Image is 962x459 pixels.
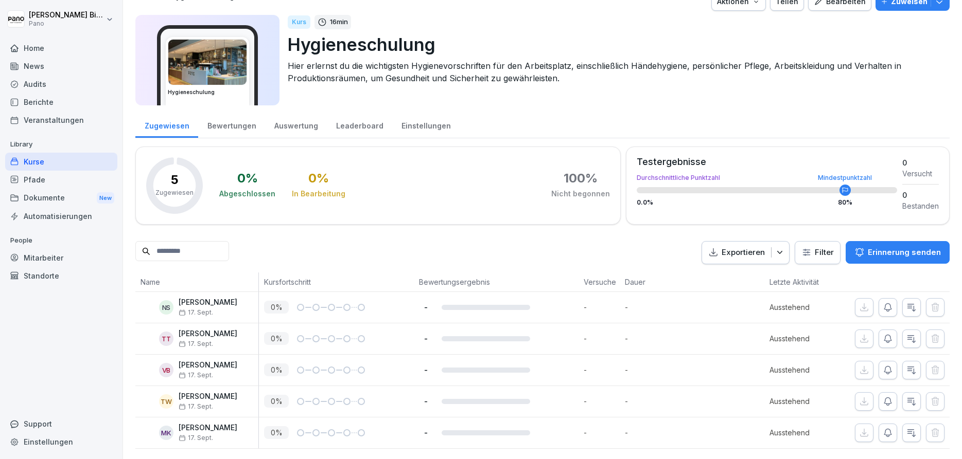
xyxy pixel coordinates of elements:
[97,192,114,204] div: New
[722,247,765,259] p: Exportieren
[159,394,173,409] div: TW
[264,363,289,376] p: 0 %
[159,332,173,346] div: TT
[179,340,213,347] span: 17. Sept.
[308,172,329,185] div: 0 %
[5,153,117,171] a: Kurse
[769,302,842,313] p: Ausstehend
[419,302,433,312] p: -
[168,40,247,85] img: p3kk7yi6v3igbttcqnglhd5k.png
[625,302,671,313] p: -
[5,136,117,153] p: Library
[288,31,941,58] p: Hygieneschulung
[264,395,289,408] p: 0 %
[159,363,173,377] div: VB
[198,112,265,138] a: Bewertungen
[5,189,117,208] a: DokumenteNew
[902,200,939,211] div: Bestanden
[769,277,836,287] p: Letzte Aktivität
[179,329,237,338] p: [PERSON_NAME]
[769,364,842,375] p: Ausstehend
[5,171,117,189] a: Pfade
[5,111,117,129] a: Veranstaltungen
[179,298,237,307] p: [PERSON_NAME]
[292,189,345,199] div: In Bearbeitung
[264,301,289,314] p: 0 %
[902,157,939,168] div: 0
[179,424,237,432] p: [PERSON_NAME]
[846,241,950,264] button: Erinnerung senden
[838,199,852,206] div: 80 %
[801,247,834,258] div: Filter
[5,189,117,208] div: Dokumente
[419,334,433,343] p: -
[5,267,117,285] a: Standorte
[5,249,117,267] a: Mitarbeiter
[288,60,941,84] p: Hier erlernst du die wichtigsten Hygienevorschriften für den Arbeitsplatz, einschließlich Händehy...
[868,247,941,258] p: Erinnerung senden
[5,207,117,225] div: Automatisierungen
[769,427,842,438] p: Ausstehend
[625,427,671,438] p: -
[330,17,348,27] p: 16 min
[179,434,213,442] span: 17. Sept.
[702,241,790,264] button: Exportieren
[179,403,213,410] span: 17. Sept.
[327,112,392,138] a: Leaderboard
[419,428,433,437] p: -
[584,277,615,287] p: Versuche
[159,300,173,315] div: NS
[5,415,117,433] div: Support
[902,190,939,200] div: 0
[5,39,117,57] a: Home
[625,333,671,344] p: -
[179,372,213,379] span: 17. Sept.
[392,112,460,138] a: Einstellungen
[584,396,620,407] p: -
[584,364,620,375] p: -
[564,172,598,185] div: 100 %
[141,277,253,287] p: Name
[625,364,671,375] p: -
[219,189,275,199] div: Abgeschlossen
[155,188,194,197] p: Zugewiesen
[419,277,573,287] p: Bewertungsergebnis
[179,392,237,401] p: [PERSON_NAME]
[419,365,433,375] p: -
[637,175,897,181] div: Durchschnittliche Punktzahl
[168,88,247,96] h3: Hygieneschulung
[264,332,289,345] p: 0 %
[625,277,666,287] p: Dauer
[584,302,620,313] p: -
[5,57,117,75] a: News
[179,309,213,316] span: 17. Sept.
[171,174,179,186] p: 5
[264,426,289,439] p: 0 %
[637,157,897,167] div: Testergebnisse
[135,112,198,138] a: Zugewiesen
[159,426,173,440] div: MK
[419,396,433,406] p: -
[179,361,237,370] p: [PERSON_NAME]
[264,277,408,287] p: Kursfortschritt
[5,232,117,249] p: People
[637,199,897,206] div: 0.0 %
[5,433,117,451] div: Einstellungen
[29,11,104,20] p: [PERSON_NAME] Bieg
[5,75,117,93] div: Audits
[902,168,939,179] div: Versucht
[265,112,327,138] div: Auswertung
[5,93,117,111] a: Berichte
[551,189,610,199] div: Nicht begonnen
[584,427,620,438] p: -
[795,242,840,264] button: Filter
